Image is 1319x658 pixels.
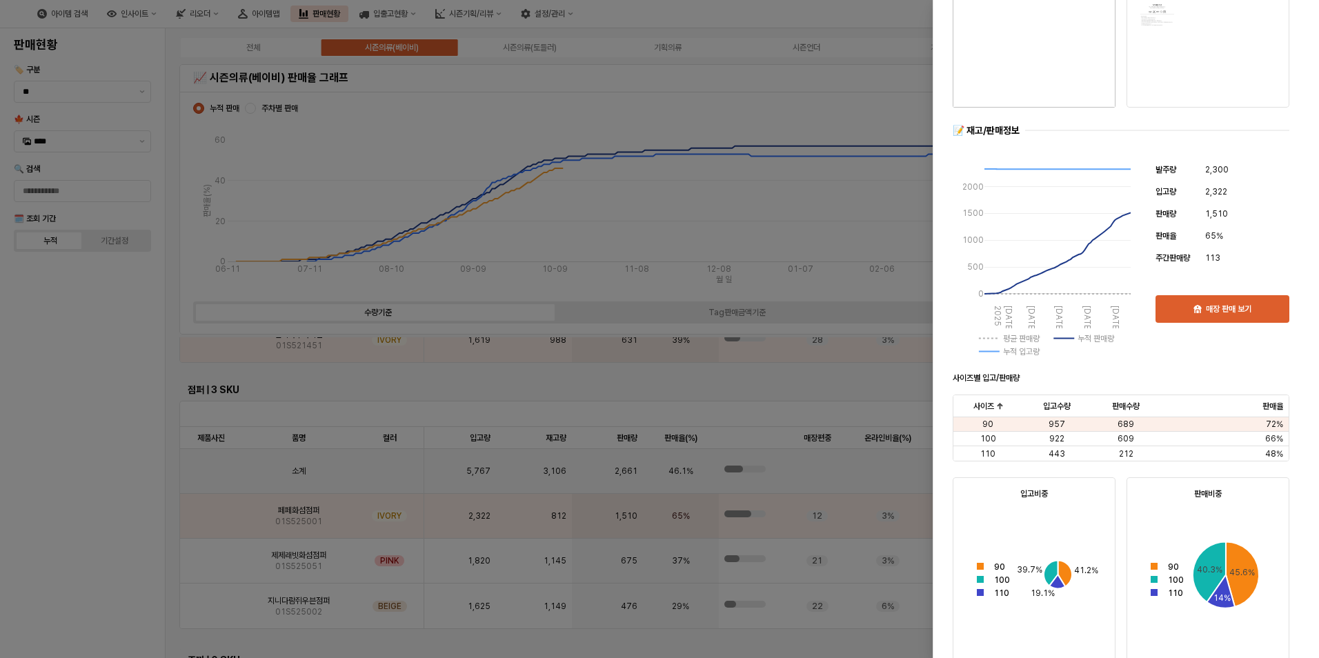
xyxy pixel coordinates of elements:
[980,433,996,444] span: 100
[1119,448,1133,459] span: 212
[980,448,995,459] span: 110
[1265,448,1283,459] span: 48%
[973,401,994,412] span: 사이즈
[982,419,993,430] span: 90
[1049,419,1065,430] span: 957
[1112,401,1140,412] span: 판매수량
[1156,165,1176,175] span: 발주량
[1205,185,1227,199] span: 2,322
[1266,419,1283,430] span: 72%
[1049,433,1064,444] span: 922
[1194,489,1222,499] strong: 판매비중
[1020,489,1048,499] strong: 입고비중
[1118,433,1134,444] span: 609
[1156,187,1176,197] span: 입고량
[1265,433,1283,444] span: 66%
[953,373,1020,383] strong: 사이즈별 입고/판매량
[1049,448,1065,459] span: 443
[1118,419,1134,430] span: 689
[1205,163,1229,177] span: 2,300
[1262,401,1283,412] span: 판매율
[1156,253,1190,263] span: 주간판매량
[1043,401,1071,412] span: 입고수량
[1206,303,1251,315] p: 매장 판매 보기
[1156,231,1176,241] span: 판매율
[1156,209,1176,219] span: 판매량
[1156,295,1289,323] button: 매장 판매 보기
[1205,251,1220,265] span: 113
[1205,207,1228,221] span: 1,510
[953,124,1020,137] div: 📝 재고/판매정보
[1205,229,1223,243] span: 65%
